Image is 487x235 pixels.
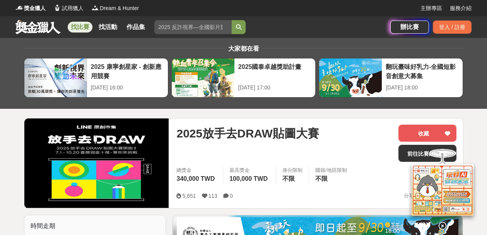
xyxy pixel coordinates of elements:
[315,166,347,174] div: 國籍/地區限制
[62,4,84,12] span: 試用獵人
[176,125,319,142] span: 2025放手去DRAW貼圖大賽
[100,4,139,12] span: Dream & Hunter
[420,4,442,12] a: 主辦專區
[53,4,61,12] img: Logo
[24,58,168,98] a: 2025 康寧創星家 - 創新應用競賽[DATE] 16:00
[229,175,268,182] span: 100,000 TWD
[229,166,270,174] span: 最高獎金
[238,84,311,92] div: [DATE] 17:00
[238,62,311,80] div: 2025國泰卓越獎助計畫
[91,84,164,92] div: [DATE] 16:00
[53,4,84,12] a: Logo試用獵人
[230,193,233,199] span: 0
[398,125,456,142] button: 收藏
[315,175,328,182] span: 不限
[24,118,169,208] img: Cover Image
[386,62,459,80] div: 翻玩臺味好乳力-全國短影音創意大募集
[15,4,23,12] img: Logo
[171,58,316,98] a: 2025國泰卓越獎助計畫[DATE] 17:00
[208,193,217,199] span: 113
[15,4,46,12] a: Logo獎金獵人
[24,4,46,12] span: 獎金獵人
[154,20,232,34] input: 2025 反詐視界—全國影片競賽
[176,166,217,174] span: 總獎金
[390,21,429,34] a: 辦比賽
[91,4,99,12] img: Logo
[282,166,302,174] div: 身分限制
[68,22,92,33] a: 找比賽
[226,45,261,52] span: 大家都在看
[386,84,459,92] div: [DATE] 18:00
[96,22,120,33] a: 找活動
[91,62,164,80] div: 2025 康寧創星家 - 創新應用競賽
[433,21,472,34] div: 登入 / 註冊
[398,145,456,162] a: 前往比賽網站
[182,193,196,199] span: 5,651
[91,4,139,12] a: LogoDream & Hunter
[412,164,473,216] img: d2146d9a-e6f6-4337-9592-8cefde37ba6b.png
[450,4,472,12] a: 服務介紹
[319,58,463,98] a: 翻玩臺味好乳力-全國短影音創意大募集[DATE] 18:00
[282,175,295,182] span: 不限
[176,175,215,182] span: 340,000 TWD
[123,22,148,33] a: 作品集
